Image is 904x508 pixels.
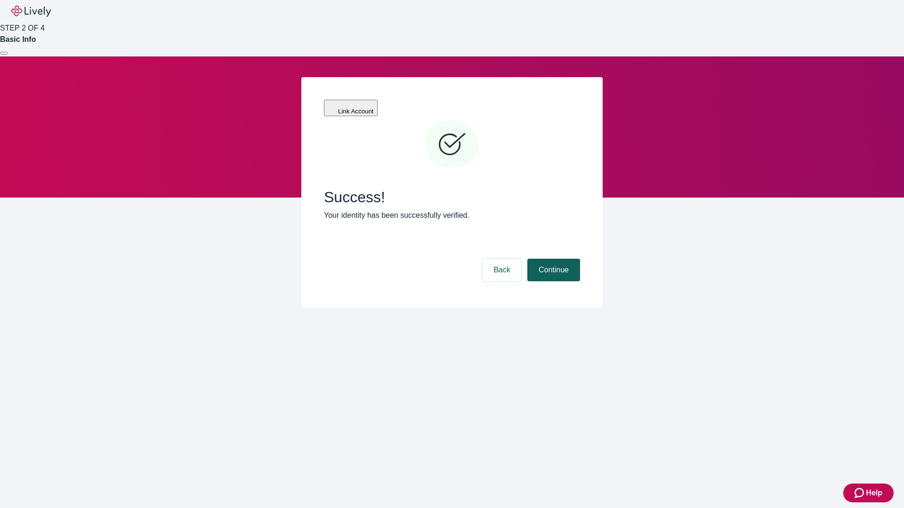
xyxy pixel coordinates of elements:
button: Link Account [324,100,378,116]
img: Lively [11,6,51,17]
svg: Checkmark icon [424,117,480,173]
p: Your identity has been successfully verified. [324,210,580,221]
button: Continue [527,259,580,281]
svg: Zendesk support icon [855,487,866,499]
span: Help [866,487,882,499]
span: Success! [324,188,580,206]
button: Zendesk support iconHelp [843,484,894,502]
button: Back [482,259,522,281]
